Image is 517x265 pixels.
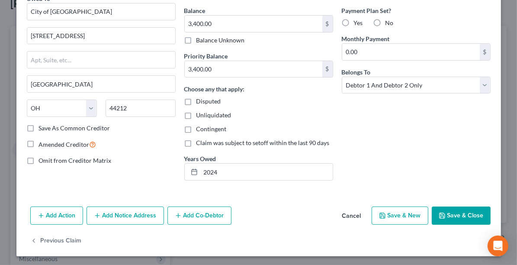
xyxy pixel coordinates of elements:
input: 0.00 [185,16,322,32]
label: Balance [184,6,206,15]
label: Priority Balance [184,52,228,61]
input: Apt, Suite, etc... [27,52,175,68]
span: Unliquidated [196,111,231,119]
button: Cancel [335,207,368,225]
div: Open Intercom Messenger [488,236,508,256]
span: Yes [354,19,363,26]
span: Belongs To [342,68,371,76]
span: Amended Creditor [39,141,90,148]
div: $ [480,44,490,60]
button: Save & New [372,207,428,225]
label: Choose any that apply: [184,84,245,94]
label: Monthly Payment [342,34,390,43]
input: 0.00 [342,44,480,60]
input: Search creditor by name... [27,3,176,20]
label: Save As Common Creditor [39,124,110,132]
span: Disputed [196,97,221,105]
button: Previous Claim [30,232,82,250]
label: Payment Plan Set? [342,6,491,15]
button: Add Co-Debtor [167,207,231,225]
span: Claim was subject to setoff within the last 90 days [196,139,330,146]
input: 0.00 [185,61,322,78]
div: $ [322,61,333,78]
div: $ [322,16,333,32]
input: Enter city... [27,76,175,92]
span: Omit from Creditor Matrix [39,157,112,164]
span: Contingent [196,125,227,132]
label: Years Owed [184,154,216,163]
input: Enter zip... [106,100,176,117]
button: Add Notice Address [87,207,164,225]
label: Balance Unknown [196,36,245,45]
input: -- [201,164,333,180]
input: Enter address... [27,28,175,44]
button: Add Action [30,207,83,225]
button: Save & Close [432,207,491,225]
span: No [385,19,394,26]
